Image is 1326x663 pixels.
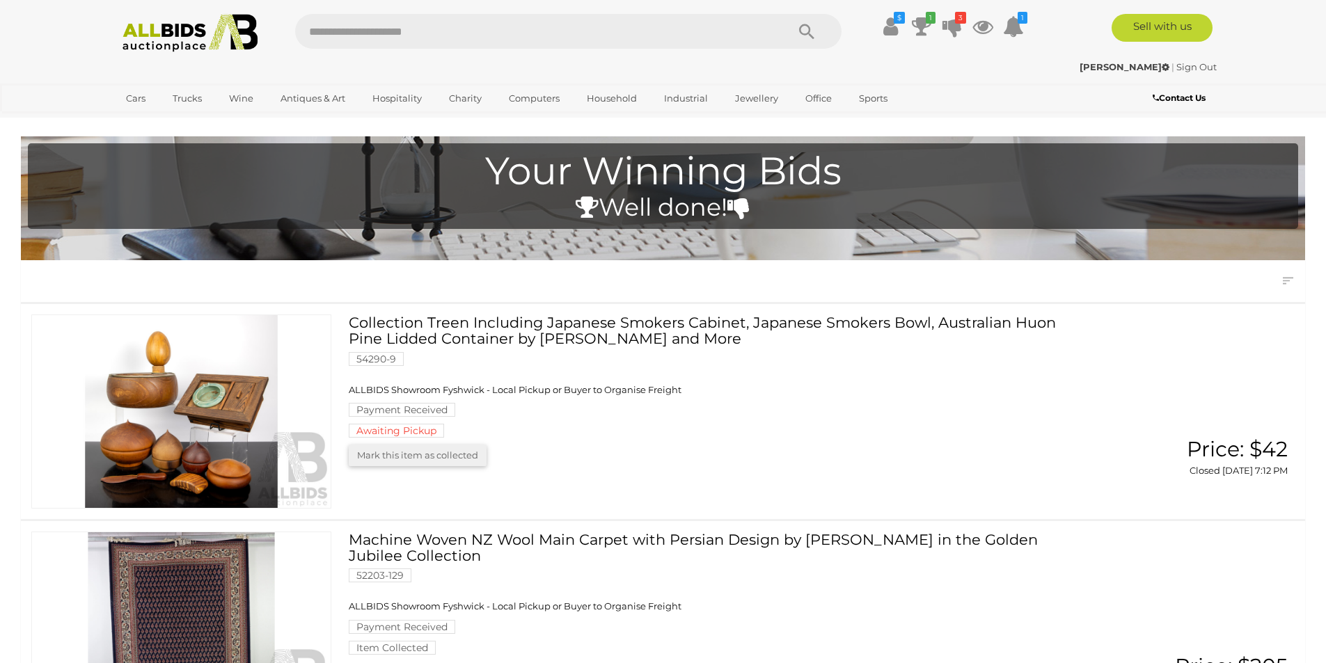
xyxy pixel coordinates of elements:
[911,14,932,39] a: 1
[1153,93,1206,103] b: Contact Us
[1003,14,1024,39] a: 1
[359,314,1080,438] a: Collection Treen Including Japanese Smokers Cabinet, Japanese Smokers Bowl, Australian Huon Pine ...
[117,87,155,110] a: Cars
[115,14,266,52] img: Allbids.com.au
[1187,436,1288,462] span: Price: $42
[1080,61,1171,72] a: [PERSON_NAME]
[850,87,897,110] a: Sports
[926,12,936,24] i: 1
[359,532,1080,655] a: Machine Woven NZ Wool Main Carpet with Persian Design by [PERSON_NAME] in the Golden Jubilee Coll...
[35,150,1291,193] h1: Your Winning Bids
[500,87,569,110] a: Computers
[796,87,841,110] a: Office
[35,194,1291,221] h4: Well done!
[578,87,646,110] a: Household
[1112,14,1213,42] a: Sell with us
[164,87,211,110] a: Trucks
[1102,438,1291,477] a: Price: $42 Closed [DATE] 7:12 PM
[942,14,963,39] a: 3
[1153,90,1209,106] a: Contact Us
[1080,61,1169,72] strong: [PERSON_NAME]
[220,87,262,110] a: Wine
[894,12,905,24] i: $
[363,87,431,110] a: Hospitality
[772,14,842,49] button: Search
[440,87,491,110] a: Charity
[1171,61,1174,72] span: |
[117,110,234,133] a: [GEOGRAPHIC_DATA]
[955,12,966,24] i: 3
[271,87,354,110] a: Antiques & Art
[881,14,901,39] a: $
[1176,61,1217,72] a: Sign Out
[1018,12,1027,24] i: 1
[655,87,717,110] a: Industrial
[726,87,787,110] a: Jewellery
[349,445,487,466] button: Mark this item as collected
